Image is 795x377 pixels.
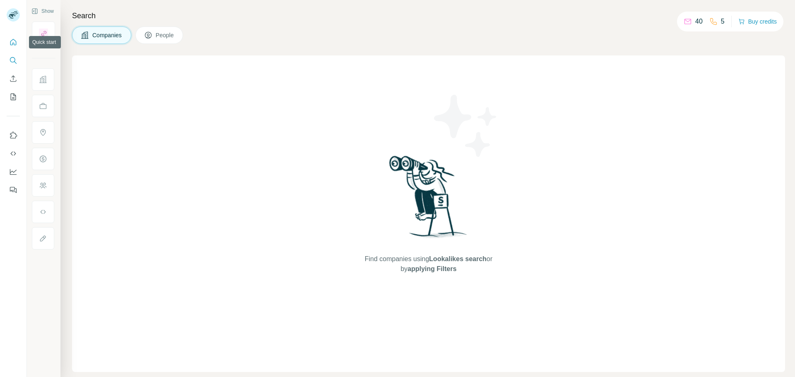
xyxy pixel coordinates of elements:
[7,71,20,86] button: Enrich CSV
[7,146,20,161] button: Use Surfe API
[429,255,487,262] span: Lookalikes search
[7,182,20,197] button: Feedback
[407,265,456,272] span: applying Filters
[385,154,472,246] img: Surfe Illustration - Woman searching with binoculars
[26,5,60,17] button: Show
[72,10,785,22] h4: Search
[721,17,725,26] p: 5
[92,31,123,39] span: Companies
[7,89,20,104] button: My lists
[7,128,20,143] button: Use Surfe on LinkedIn
[7,35,20,50] button: Quick start
[429,89,503,163] img: Surfe Illustration - Stars
[156,31,175,39] span: People
[695,17,703,26] p: 40
[362,254,495,274] span: Find companies using or by
[7,164,20,179] button: Dashboard
[738,16,777,27] button: Buy credits
[7,53,20,68] button: Search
